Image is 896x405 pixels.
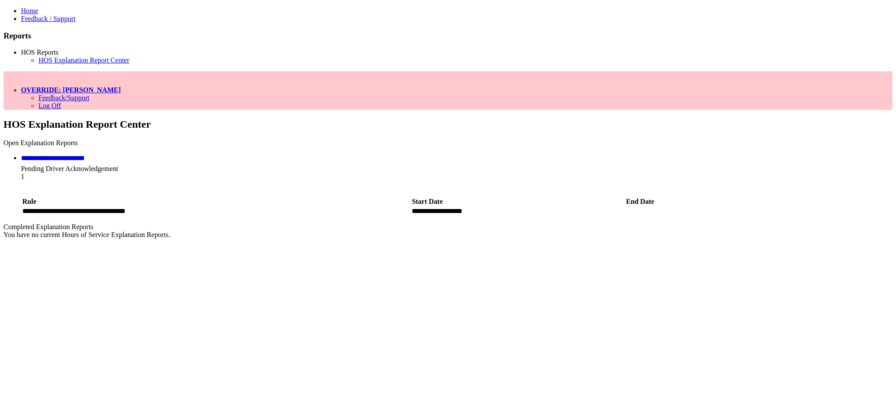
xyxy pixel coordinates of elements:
th: Start Date [411,197,625,206]
div: 1 [21,173,892,181]
th: End Date [626,197,730,206]
a: OVERRIDE: [PERSON_NAME] [21,86,121,94]
a: HOS Explanation Report Center [38,56,129,64]
h2: HOS Explanation Report Center [3,119,892,130]
a: Feedback/Support [38,94,89,101]
a: HOS Reports [21,49,59,56]
div: Completed Explanation Reports [3,223,892,231]
th: Rule [22,197,410,206]
a: Feedback / Support [21,15,75,22]
div: Open Explanation Reports [3,139,892,147]
div: You have no current Hours of Service Explanation Reports. [3,231,892,239]
span: Pending Driver Acknowledgement [21,165,118,172]
a: Log Off [38,102,61,109]
a: Home [21,7,38,14]
h3: Reports [3,31,892,41]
